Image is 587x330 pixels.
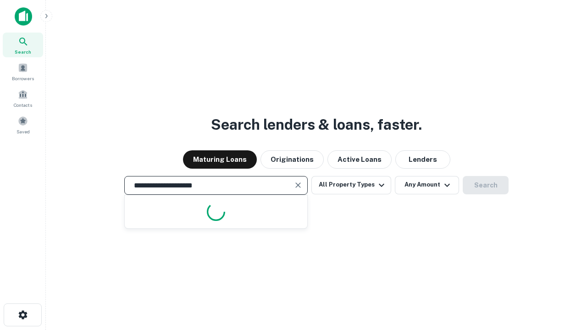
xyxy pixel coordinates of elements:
[17,128,30,135] span: Saved
[12,75,34,82] span: Borrowers
[15,48,31,55] span: Search
[3,59,43,84] a: Borrowers
[15,7,32,26] img: capitalize-icon.png
[327,150,392,169] button: Active Loans
[292,179,305,192] button: Clear
[211,114,422,136] h3: Search lenders & loans, faster.
[395,176,459,194] button: Any Amount
[3,112,43,137] a: Saved
[3,33,43,57] a: Search
[183,150,257,169] button: Maturing Loans
[14,101,32,109] span: Contacts
[395,150,450,169] button: Lenders
[541,257,587,301] iframe: Chat Widget
[311,176,391,194] button: All Property Types
[3,86,43,110] a: Contacts
[260,150,324,169] button: Originations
